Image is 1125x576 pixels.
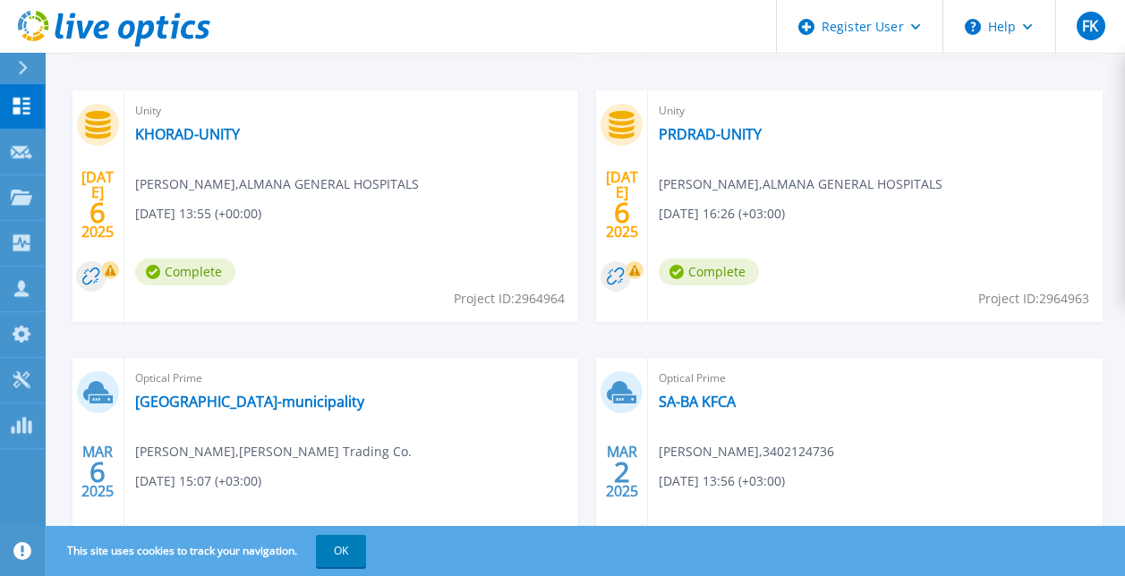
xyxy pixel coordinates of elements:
[454,289,565,309] span: Project ID: 2964964
[135,204,261,224] span: [DATE] 13:55 (+00:00)
[1082,19,1098,33] span: FK
[316,535,366,567] button: OK
[659,174,942,194] span: [PERSON_NAME] , ALMANA GENERAL HOSPITALS
[614,464,630,479] span: 2
[659,368,1092,388] span: Optical Prime
[605,172,639,237] div: [DATE] 2025
[49,535,366,567] span: This site uses cookies to track your navigation.
[135,258,235,285] span: Complete
[135,368,568,388] span: Optical Prime
[135,125,240,143] a: KHORAD-UNITY
[659,471,785,491] span: [DATE] 13:56 (+03:00)
[81,172,115,237] div: [DATE] 2025
[605,439,639,504] div: MAR 2025
[659,393,736,411] a: SA-BA KFCA
[659,258,759,285] span: Complete
[659,101,1092,121] span: Unity
[659,442,834,462] span: [PERSON_NAME] , 3402124736
[614,205,630,220] span: 6
[135,442,412,462] span: [PERSON_NAME] , [PERSON_NAME] Trading Co.
[135,471,261,491] span: [DATE] 15:07 (+03:00)
[89,205,106,220] span: 6
[135,393,364,411] a: [GEOGRAPHIC_DATA]-municipality
[659,204,785,224] span: [DATE] 16:26 (+03:00)
[978,289,1089,309] span: Project ID: 2964963
[89,464,106,479] span: 6
[659,125,762,143] a: PRDRAD-UNITY
[81,439,115,504] div: MAR 2025
[135,174,419,194] span: [PERSON_NAME] , ALMANA GENERAL HOSPITALS
[135,101,568,121] span: Unity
